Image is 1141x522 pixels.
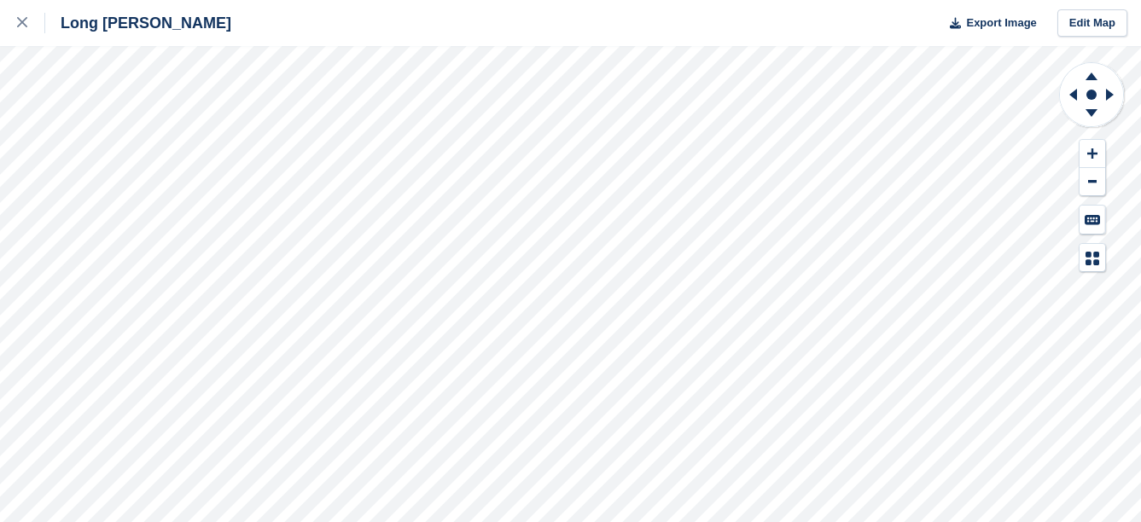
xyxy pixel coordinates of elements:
button: Zoom Out [1080,168,1105,196]
button: Map Legend [1080,244,1105,272]
button: Zoom In [1080,140,1105,168]
button: Keyboard Shortcuts [1080,206,1105,234]
button: Export Image [940,9,1037,38]
a: Edit Map [1057,9,1127,38]
span: Export Image [966,14,1036,32]
div: Long [PERSON_NAME] [45,13,231,33]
